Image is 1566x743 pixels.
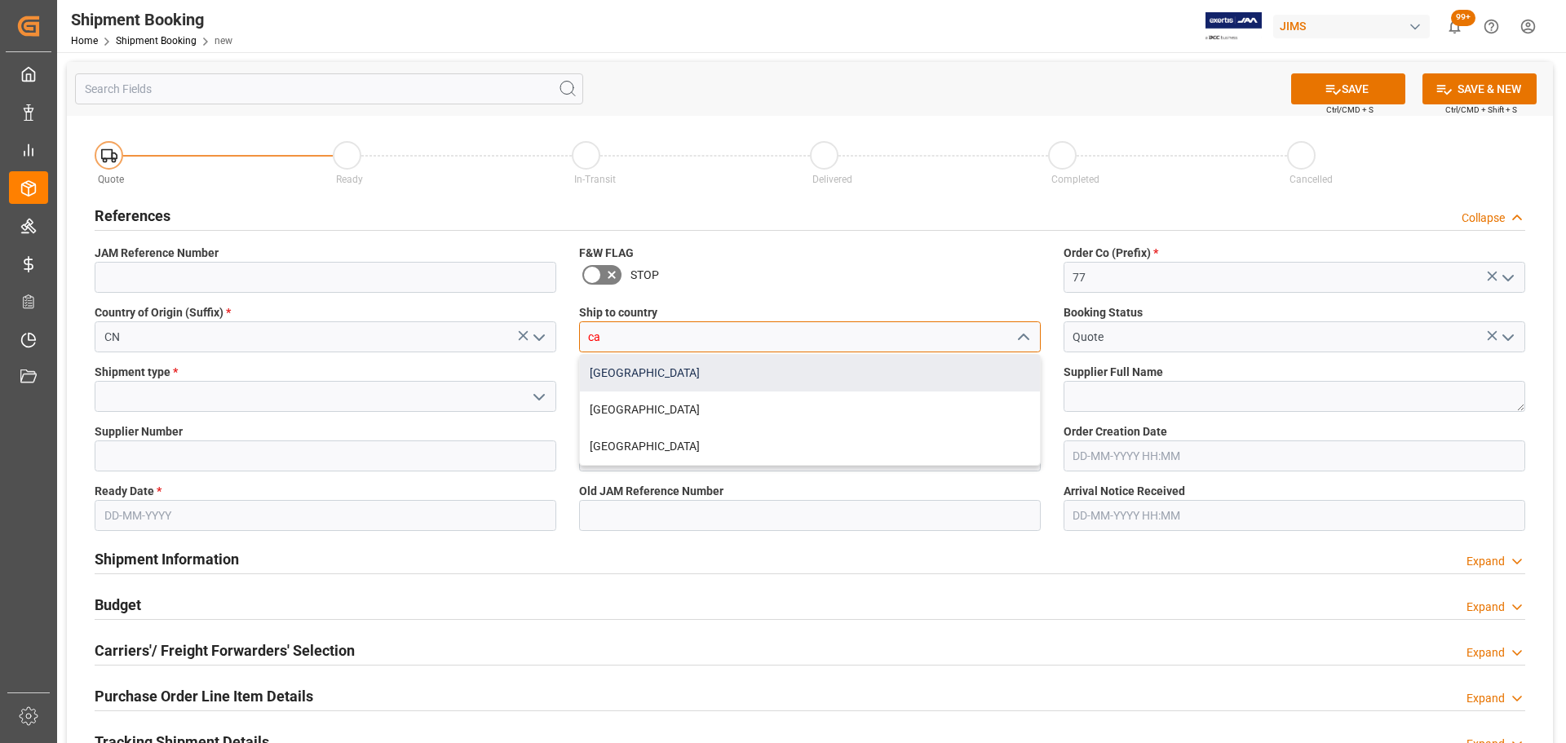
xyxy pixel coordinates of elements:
[1422,73,1537,104] button: SAVE & NEW
[579,483,723,500] span: Old JAM Reference Number
[1473,8,1510,45] button: Help Center
[95,685,313,707] h2: Purchase Order Line Item Details
[1290,174,1333,185] span: Cancelled
[525,384,550,409] button: open menu
[1291,73,1405,104] button: SAVE
[95,245,219,262] span: JAM Reference Number
[1436,8,1473,45] button: show 100 new notifications
[1051,174,1099,185] span: Completed
[1064,483,1185,500] span: Arrival Notice Received
[95,548,239,570] h2: Shipment Information
[1466,553,1505,570] div: Expand
[95,205,170,227] h2: References
[580,391,1040,428] div: [GEOGRAPHIC_DATA]
[1064,364,1163,381] span: Supplier Full Name
[95,500,556,531] input: DD-MM-YYYY
[1445,104,1517,116] span: Ctrl/CMD + Shift + S
[1466,599,1505,616] div: Expand
[1010,325,1034,350] button: close menu
[95,483,161,500] span: Ready Date
[95,321,556,352] input: Type to search/select
[95,364,178,381] span: Shipment type
[580,428,1040,465] div: [GEOGRAPHIC_DATA]
[1205,12,1262,41] img: Exertis%20JAM%20-%20Email%20Logo.jpg_1722504956.jpg
[336,174,363,185] span: Ready
[116,35,197,46] a: Shipment Booking
[95,639,355,661] h2: Carriers'/ Freight Forwarders' Selection
[1451,10,1475,26] span: 99+
[1462,210,1505,227] div: Collapse
[1064,423,1167,440] span: Order Creation Date
[1326,104,1374,116] span: Ctrl/CMD + S
[71,7,232,32] div: Shipment Booking
[1494,325,1519,350] button: open menu
[71,35,98,46] a: Home
[1273,15,1430,38] div: JIMS
[579,245,634,262] span: F&W FLAG
[579,304,657,321] span: Ship to country
[75,73,583,104] input: Search Fields
[580,355,1040,391] div: [GEOGRAPHIC_DATA]
[812,174,852,185] span: Delivered
[1064,500,1525,531] input: DD-MM-YYYY HH:MM
[1064,440,1525,471] input: DD-MM-YYYY HH:MM
[98,174,124,185] span: Quote
[525,325,550,350] button: open menu
[1466,644,1505,661] div: Expand
[95,594,141,616] h2: Budget
[1466,690,1505,707] div: Expand
[574,174,616,185] span: In-Transit
[1064,304,1143,321] span: Booking Status
[630,267,659,284] span: STOP
[1064,245,1158,262] span: Order Co (Prefix)
[95,423,183,440] span: Supplier Number
[1273,11,1436,42] button: JIMS
[95,304,231,321] span: Country of Origin (Suffix)
[1494,265,1519,290] button: open menu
